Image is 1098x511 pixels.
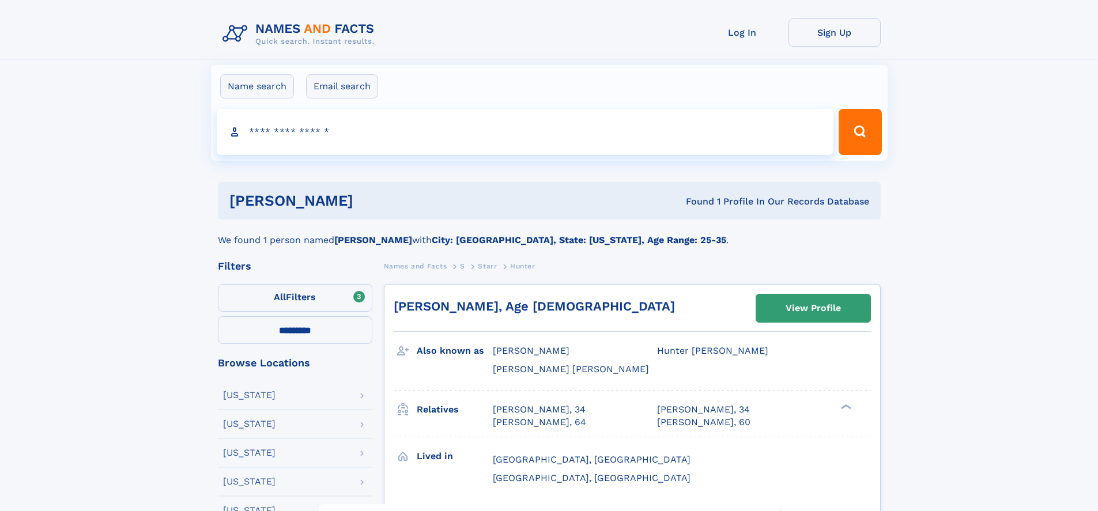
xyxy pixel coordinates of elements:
[696,18,788,47] a: Log In
[657,345,768,356] span: Hunter [PERSON_NAME]
[519,195,869,208] div: Found 1 Profile In Our Records Database
[788,18,881,47] a: Sign Up
[384,259,447,273] a: Names and Facts
[756,294,870,322] a: View Profile
[460,259,465,273] a: S
[223,448,276,457] div: [US_STATE]
[838,403,852,410] div: ❯
[394,299,675,313] a: [PERSON_NAME], Age [DEMOGRAPHIC_DATA]
[493,345,569,356] span: [PERSON_NAME]
[218,358,372,368] div: Browse Locations
[460,262,465,270] span: S
[417,341,493,361] h3: Also known as
[432,234,726,245] b: City: [GEOGRAPHIC_DATA], State: [US_STATE], Age Range: 25-35
[493,472,691,483] span: [GEOGRAPHIC_DATA], [GEOGRAPHIC_DATA]
[274,292,286,302] span: All
[786,295,841,321] div: View Profile
[220,74,294,99] label: Name search
[217,109,834,155] input: search input
[218,18,384,50] img: Logo Names and Facts
[493,364,649,374] span: [PERSON_NAME] [PERSON_NAME]
[493,403,586,416] a: [PERSON_NAME], 34
[839,109,881,155] button: Search Button
[478,262,497,270] span: Starr
[417,400,493,419] h3: Relatives
[657,416,750,429] a: [PERSON_NAME], 60
[223,419,276,429] div: [US_STATE]
[223,477,276,486] div: [US_STATE]
[417,446,493,466] h3: Lived in
[478,259,497,273] a: Starr
[218,261,372,271] div: Filters
[493,416,586,429] a: [PERSON_NAME], 64
[218,219,881,247] div: We found 1 person named with .
[510,262,535,270] span: Hunter
[229,194,520,208] h1: [PERSON_NAME]
[493,454,691,465] span: [GEOGRAPHIC_DATA], [GEOGRAPHIC_DATA]
[657,403,750,416] a: [PERSON_NAME], 34
[306,74,378,99] label: Email search
[334,234,412,245] b: [PERSON_NAME]
[223,391,276,400] div: [US_STATE]
[218,284,372,312] label: Filters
